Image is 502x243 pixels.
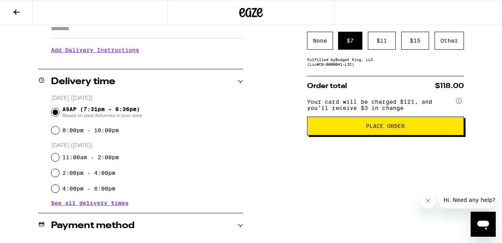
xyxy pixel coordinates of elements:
[51,200,129,206] button: See all delivery times
[307,117,464,135] button: Place Order
[307,57,464,67] div: Fulfilled by Budget King, LLC (Lic# C9-0000041-LIC )
[307,32,333,50] div: None
[471,212,496,237] iframe: Button to launch messaging window
[51,95,243,102] p: [DATE] ([DATE])
[62,170,115,176] label: 2:00pm - 4:00pm
[51,41,243,59] h3: Add Delivery Instructions
[435,83,464,90] span: $118.00
[368,32,396,50] div: $ 11
[338,32,362,50] div: $ 7
[307,83,347,90] span: Order total
[62,154,119,160] label: 11:00am - 2:00pm
[51,59,243,65] p: We'll contact you at [PHONE_NUMBER] when we arrive
[401,32,429,50] div: $ 15
[62,185,115,192] label: 4:00pm - 6:00pm
[366,123,405,129] span: Place Order
[420,193,436,209] iframe: Close message
[62,112,142,119] span: Based on past deliveries in your area
[62,106,142,119] span: ASAP (7:31pm - 8:36pm)
[51,221,135,230] h2: Payment method
[307,96,455,111] span: Your card will be charged $121, and you’ll receive $3 in change
[62,127,119,133] label: 8:00pm - 10:00pm
[51,77,115,86] h2: Delivery time
[51,142,243,149] p: [DATE] ([DATE])
[439,191,496,209] iframe: Message from company
[435,32,464,50] div: Other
